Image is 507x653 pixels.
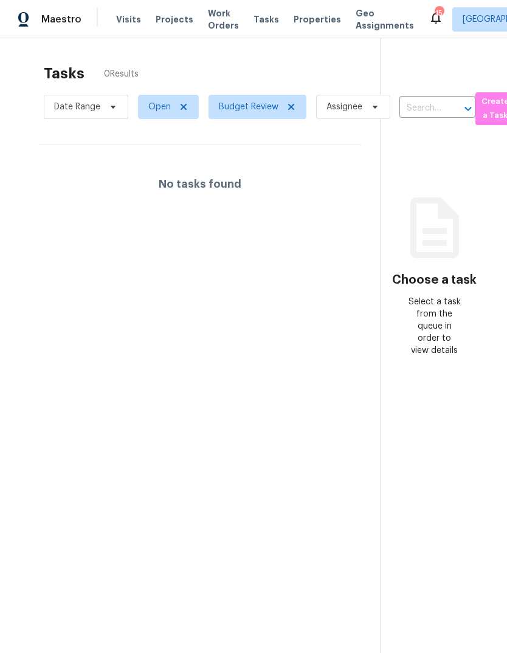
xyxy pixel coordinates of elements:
[156,13,193,26] span: Projects
[326,101,362,113] span: Assignee
[219,101,278,113] span: Budget Review
[148,101,171,113] span: Open
[435,7,443,19] div: 15
[356,7,414,32] span: Geo Assignments
[159,178,241,190] h4: No tasks found
[399,99,441,118] input: Search by address
[41,13,81,26] span: Maestro
[294,13,341,26] span: Properties
[208,7,239,32] span: Work Orders
[104,68,139,80] span: 0 Results
[54,101,100,113] span: Date Range
[408,296,461,357] div: Select a task from the queue in order to view details
[44,67,84,80] h2: Tasks
[253,15,279,24] span: Tasks
[460,100,477,117] button: Open
[116,13,141,26] span: Visits
[392,274,477,286] h3: Choose a task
